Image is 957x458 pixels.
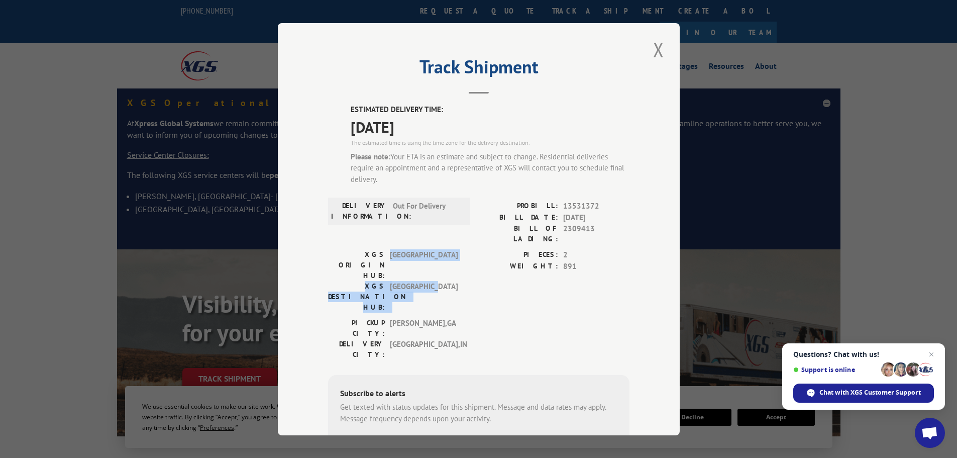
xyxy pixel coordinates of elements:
[819,388,921,397] span: Chat with XGS Customer Support
[328,281,385,313] label: XGS DESTINATION HUB:
[393,201,461,222] span: Out For Delivery
[390,318,458,339] span: [PERSON_NAME] , GA
[915,418,945,448] a: Open chat
[390,339,458,360] span: [GEOGRAPHIC_DATA] , IN
[351,151,629,185] div: Your ETA is an estimate and subject to change. Residential deliveries require an appointment and ...
[650,36,667,63] button: Close modal
[793,350,934,358] span: Questions? Chat with us!
[793,384,934,403] span: Chat with XGS Customer Support
[331,201,388,222] label: DELIVERY INFORMATION:
[563,249,629,261] span: 2
[479,212,558,223] label: BILL DATE:
[390,281,458,313] span: [GEOGRAPHIC_DATA]
[351,138,629,147] div: The estimated time is using the time zone for the delivery destination.
[563,201,629,212] span: 13531372
[340,402,617,424] div: Get texted with status updates for this shipment. Message and data rates may apply. Message frequ...
[563,260,629,272] span: 891
[793,366,878,374] span: Support is online
[328,60,629,79] h2: Track Shipment
[351,115,629,138] span: [DATE]
[390,249,458,281] span: [GEOGRAPHIC_DATA]
[328,318,385,339] label: PICKUP CITY:
[563,212,629,223] span: [DATE]
[351,151,390,161] strong: Please note:
[328,249,385,281] label: XGS ORIGIN HUB:
[328,339,385,360] label: DELIVERY CITY:
[479,201,558,212] label: PROBILL:
[479,260,558,272] label: WEIGHT:
[563,223,629,244] span: 2309413
[340,387,617,402] div: Subscribe to alerts
[351,104,629,116] label: ESTIMATED DELIVERY TIME:
[479,223,558,244] label: BILL OF LADING:
[479,249,558,261] label: PIECES:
